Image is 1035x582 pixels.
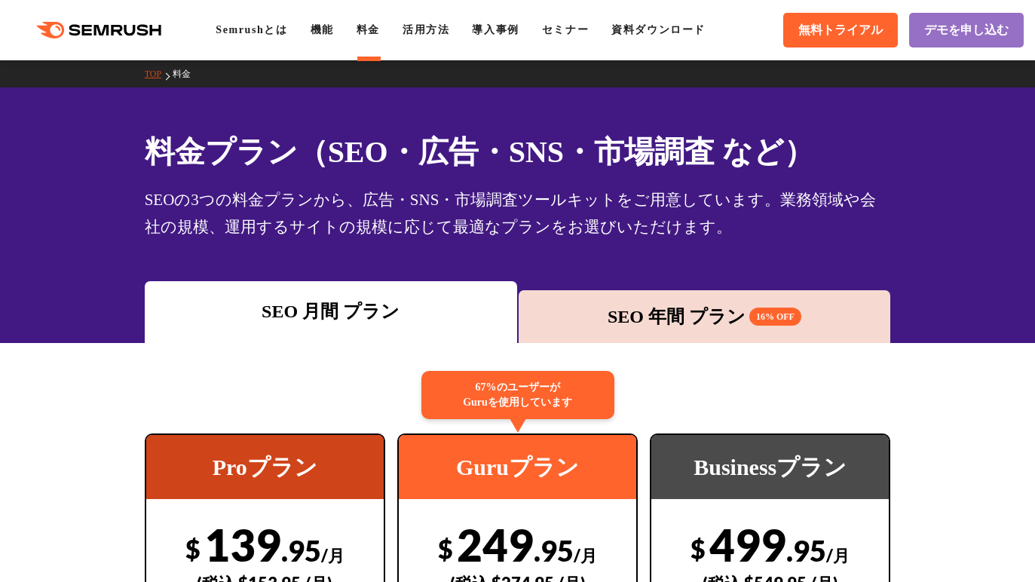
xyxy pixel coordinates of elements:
div: Businessプラン [651,435,889,499]
span: 無料トライアル [798,23,883,38]
span: 16% OFF [749,308,801,326]
div: 67%のユーザーが Guruを使用しています [421,371,614,419]
a: 機能 [311,24,334,35]
span: $ [185,533,201,564]
span: /月 [321,545,344,565]
a: セミナー [542,24,589,35]
span: .95 [534,533,574,568]
div: SEO 年間 プラン [526,303,883,330]
div: Guruプラン [399,435,636,499]
a: 料金 [173,69,202,79]
div: SEOの3つの料金プランから、広告・SNS・市場調査ツールキットをご用意しています。業務領域や会社の規模、運用するサイトの規模に応じて最適なプランをお選びいただけます。 [145,186,891,240]
span: .95 [281,533,321,568]
span: /月 [826,545,850,565]
a: 活用方法 [403,24,449,35]
div: SEO 月間 プラン [152,298,510,325]
span: デモを申し込む [924,23,1009,38]
span: .95 [786,533,826,568]
div: Proプラン [146,435,384,499]
h1: 料金プラン（SEO・広告・SNS・市場調査 など） [145,130,891,174]
a: デモを申し込む [909,13,1024,47]
span: $ [691,533,706,564]
span: $ [438,533,453,564]
a: 無料トライアル [783,13,898,47]
a: TOP [145,69,173,79]
a: 資料ダウンロード [611,24,706,35]
a: 料金 [357,24,380,35]
a: Semrushとは [216,24,287,35]
a: 導入事例 [472,24,519,35]
span: /月 [574,545,597,565]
